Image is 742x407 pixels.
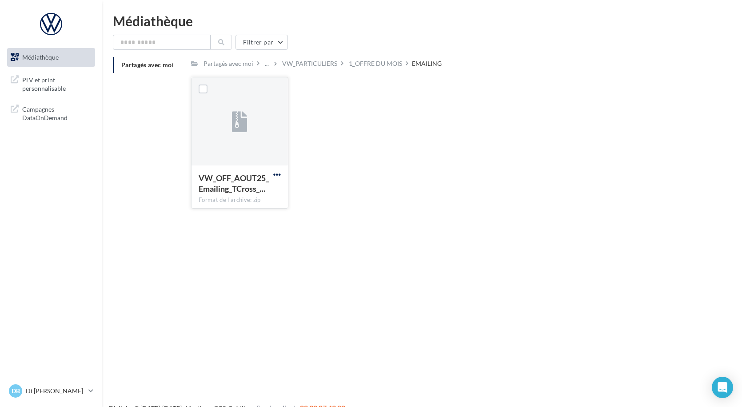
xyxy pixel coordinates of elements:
span: VW_OFF_AOUT25_Emailing_TCross_TRoc [199,173,269,193]
div: Médiathèque [113,14,731,28]
a: Campagnes DataOnDemand [5,100,97,126]
div: Partagés avec moi [203,59,253,68]
button: Filtrer par [235,35,288,50]
span: DB [12,387,20,395]
div: EMAILING [412,59,442,68]
span: Partagés avec moi [121,61,174,69]
div: Format de l'archive: zip [199,196,281,204]
span: Médiathèque [22,53,59,61]
a: PLV et print personnalisable [5,70,97,97]
div: 1_OFFRE DU MOIS [349,59,402,68]
a: Médiathèque [5,48,97,67]
div: ... [263,57,271,70]
a: DB Di [PERSON_NAME] [7,383,95,399]
div: VW_PARTICULIERS [282,59,337,68]
p: Di [PERSON_NAME] [26,387,85,395]
span: Campagnes DataOnDemand [22,103,92,122]
span: PLV et print personnalisable [22,74,92,93]
div: Open Intercom Messenger [712,377,733,398]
